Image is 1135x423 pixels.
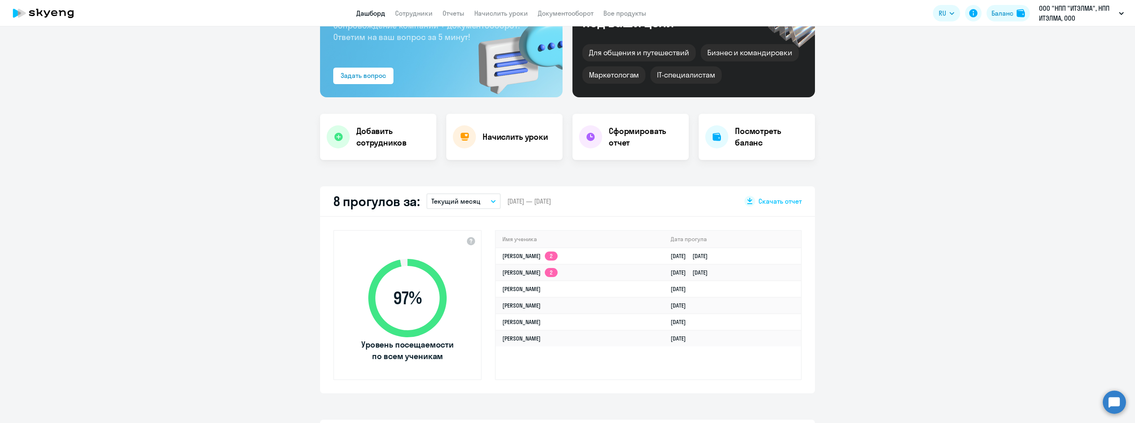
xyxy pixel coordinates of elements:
[933,5,960,21] button: RU
[466,5,563,97] img: bg-img
[582,66,645,84] div: Маркетологам
[333,68,393,84] button: Задать вопрос
[939,8,946,18] span: RU
[356,9,385,17] a: Дашборд
[1017,9,1025,17] img: balance
[1035,3,1128,23] button: ООО "НПП "ИТЭЛМА", НПП ИТЭЛМА, ООО
[431,196,480,206] p: Текущий месяц
[671,302,692,309] a: [DATE]
[474,9,528,17] a: Начислить уроки
[735,125,808,148] h4: Посмотреть баланс
[502,252,558,260] a: [PERSON_NAME]2
[502,285,541,293] a: [PERSON_NAME]
[507,197,551,206] span: [DATE] — [DATE]
[545,268,558,277] app-skyeng-badge: 2
[502,302,541,309] a: [PERSON_NAME]
[671,252,714,260] a: [DATE][DATE]
[395,9,433,17] a: Сотрудники
[671,285,692,293] a: [DATE]
[496,231,664,248] th: Имя ученика
[360,288,455,308] span: 97 %
[502,335,541,342] a: [PERSON_NAME]
[991,8,1013,18] div: Баланс
[758,197,802,206] span: Скачать отчет
[356,125,430,148] h4: Добавить сотрудников
[341,70,386,80] div: Задать вопрос
[426,193,501,209] button: Текущий месяц
[502,269,558,276] a: [PERSON_NAME]2
[443,9,464,17] a: Отчеты
[603,9,646,17] a: Все продукты
[502,318,541,326] a: [PERSON_NAME]
[664,231,801,248] th: Дата прогула
[671,335,692,342] a: [DATE]
[609,125,682,148] h4: Сформировать отчет
[582,44,696,61] div: Для общения и путешествий
[483,131,548,143] h4: Начислить уроки
[1039,3,1116,23] p: ООО "НПП "ИТЭЛМА", НПП ИТЭЛМА, ООО
[360,339,455,362] span: Уровень посещаемости по всем ученикам
[701,44,799,61] div: Бизнес и командировки
[671,269,714,276] a: [DATE][DATE]
[987,5,1030,21] button: Балансbalance
[333,193,420,209] h2: 8 прогулов за:
[538,9,593,17] a: Документооборот
[650,66,721,84] div: IT-специалистам
[545,251,558,261] app-skyeng-badge: 2
[582,1,723,29] div: Курсы английского под ваши цели
[671,318,692,326] a: [DATE]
